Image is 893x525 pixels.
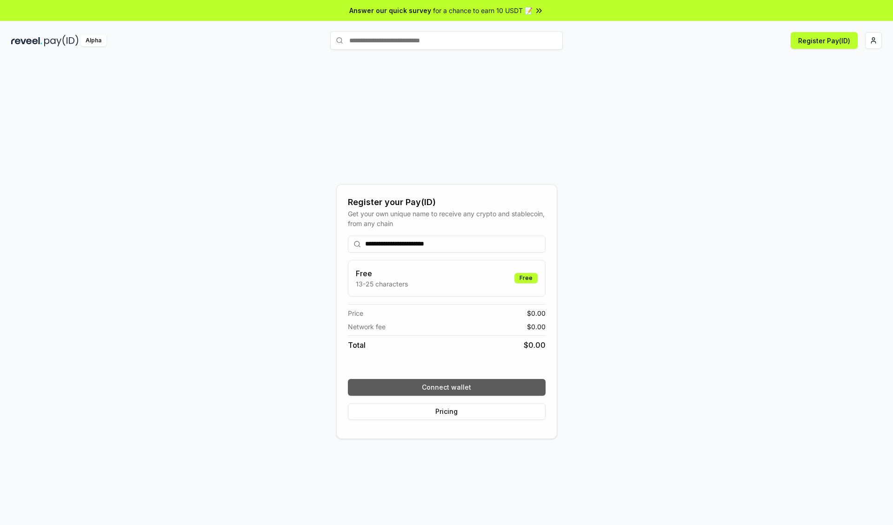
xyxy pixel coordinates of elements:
[348,339,366,351] span: Total
[524,339,546,351] span: $ 0.00
[348,209,546,228] div: Get your own unique name to receive any crypto and stablecoin, from any chain
[348,322,386,332] span: Network fee
[791,32,858,49] button: Register Pay(ID)
[527,322,546,332] span: $ 0.00
[356,279,408,289] p: 13-25 characters
[348,196,546,209] div: Register your Pay(ID)
[80,35,107,47] div: Alpha
[356,268,408,279] h3: Free
[11,35,42,47] img: reveel_dark
[348,379,546,396] button: Connect wallet
[44,35,79,47] img: pay_id
[514,273,538,283] div: Free
[348,308,363,318] span: Price
[349,6,431,15] span: Answer our quick survey
[348,403,546,420] button: Pricing
[433,6,533,15] span: for a chance to earn 10 USDT 📝
[527,308,546,318] span: $ 0.00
